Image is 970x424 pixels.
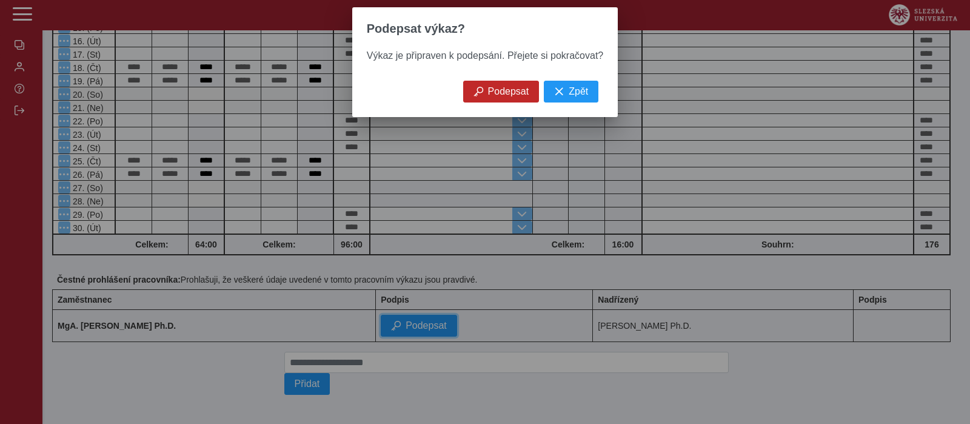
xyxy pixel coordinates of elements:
button: Podepsat [463,81,540,103]
span: Výkaz je připraven k podepsání. Přejete si pokračovat? [367,50,603,61]
span: Podepsat [488,86,529,97]
span: Podepsat výkaz? [367,22,465,36]
button: Zpět [544,81,598,103]
span: Zpět [569,86,588,97]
